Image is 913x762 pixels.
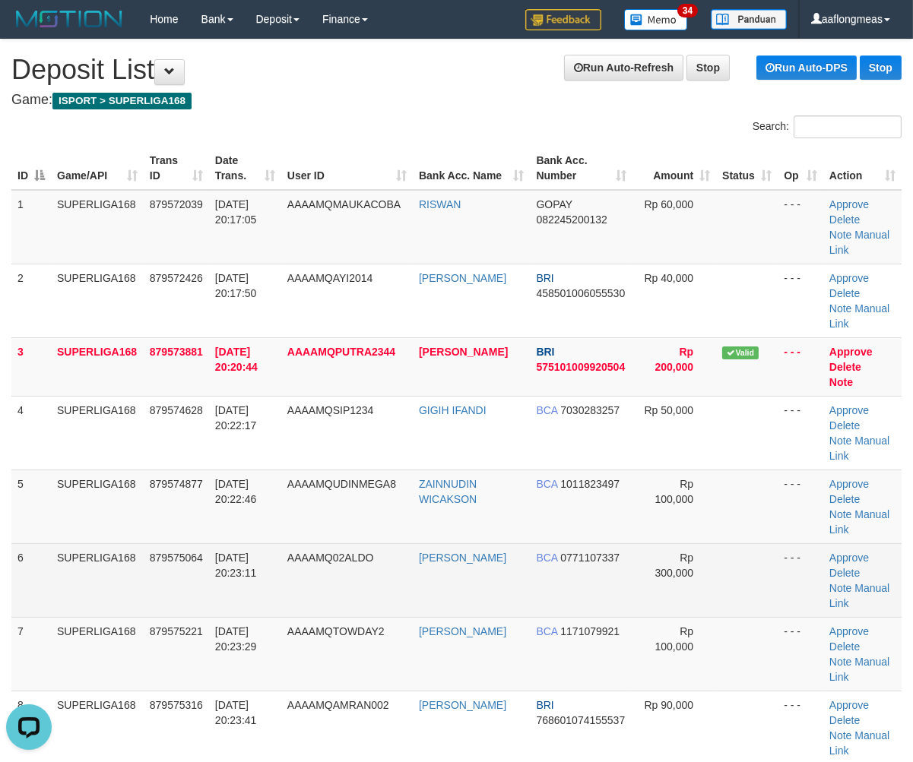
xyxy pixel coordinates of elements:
a: Manual Link [829,582,889,609]
span: 34 [677,4,698,17]
span: 879573881 [150,346,203,358]
a: Manual Link [829,508,889,536]
span: Copy 575101009920504 to clipboard [536,361,625,373]
td: 7 [11,617,51,691]
span: Rp 200,000 [655,346,694,373]
a: Approve [829,346,873,358]
a: GIGIH IFANDI [419,404,487,416]
span: 879574877 [150,478,203,490]
th: Amount: activate to sort column ascending [632,147,716,190]
th: Trans ID: activate to sort column ascending [144,147,209,190]
span: Rp 300,000 [655,552,694,579]
span: ISPORT > SUPERLIGA168 [52,93,192,109]
a: Delete [829,213,860,226]
span: AAAAMQUDINMEGA8 [287,478,396,490]
span: Copy 1011823497 to clipboard [560,478,620,490]
a: Run Auto-DPS [756,55,857,80]
span: Copy 458501006055530 to clipboard [536,287,625,299]
span: Copy 7030283257 to clipboard [560,404,620,416]
span: [DATE] 20:23:41 [215,699,257,726]
h4: Game: [11,93,902,108]
span: [DATE] 20:23:29 [215,625,257,653]
img: Button%20Memo.svg [624,9,688,30]
span: BCA [536,404,557,416]
a: Stop [686,55,730,81]
a: Manual Link [829,729,889,757]
td: 5 [11,470,51,543]
td: - - - [778,264,823,337]
td: SUPERLIGA168 [51,190,144,264]
span: BCA [536,625,557,637]
td: 1 [11,190,51,264]
img: panduan.png [711,9,787,30]
th: Bank Acc. Name: activate to sort column ascending [413,147,530,190]
a: Approve [829,699,869,711]
a: Approve [829,198,869,210]
a: Delete [829,361,861,373]
a: Approve [829,272,869,284]
span: [DATE] 20:23:11 [215,552,257,579]
span: Copy 082245200132 to clipboard [536,213,607,226]
img: Feedback.jpg [525,9,601,30]
td: - - - [778,470,823,543]
span: [DATE] 20:20:44 [215,346,258,373]
td: - - - [778,396,823,470]
a: Manual Link [829,435,889,462]
a: [PERSON_NAME] [419,699,506,711]
a: [PERSON_NAME] [419,346,508,358]
td: SUPERLIGA168 [51,337,144,396]
a: Note [829,302,852,315]
a: Note [829,656,852,668]
span: Rp 100,000 [655,478,694,505]
span: Rp 40,000 [645,272,694,284]
td: SUPERLIGA168 [51,617,144,691]
a: RISWAN [419,198,461,210]
a: Delete [829,493,860,505]
a: Run Auto-Refresh [564,55,683,81]
td: - - - [778,543,823,617]
a: Note [829,376,853,388]
span: 879575221 [150,625,203,637]
a: Manual Link [829,229,889,256]
span: 879575316 [150,699,203,711]
span: Copy 1171079921 to clipboard [560,625,620,637]
span: [DATE] 20:22:17 [215,404,257,432]
span: Copy 0771107337 to clipboard [560,552,620,564]
span: Rp 50,000 [645,404,694,416]
a: [PERSON_NAME] [419,552,506,564]
span: BRI [536,699,553,711]
td: 4 [11,396,51,470]
a: Delete [829,567,860,579]
a: [PERSON_NAME] [419,272,506,284]
span: AAAAMQPUTRA2344 [287,346,395,358]
a: Note [829,435,852,447]
a: Delete [829,640,860,653]
th: User ID: activate to sort column ascending [281,147,413,190]
a: Delete [829,419,860,432]
a: [PERSON_NAME] [419,625,506,637]
span: AAAAMQAMRAN002 [287,699,389,711]
span: 879574628 [150,404,203,416]
span: AAAAMQAYI2014 [287,272,373,284]
span: BCA [536,478,557,490]
span: [DATE] 20:22:46 [215,478,257,505]
span: Rp 90,000 [645,699,694,711]
td: SUPERLIGA168 [51,470,144,543]
a: Manual Link [829,302,889,330]
a: Note [829,582,852,594]
span: 879572039 [150,198,203,210]
span: AAAAMQMAUKACOBA [287,198,401,210]
td: 2 [11,264,51,337]
a: Approve [829,404,869,416]
td: 6 [11,543,51,617]
span: Rp 60,000 [645,198,694,210]
a: Stop [860,55,902,80]
a: Manual Link [829,656,889,683]
th: Action: activate to sort column ascending [823,147,902,190]
td: SUPERLIGA168 [51,396,144,470]
a: Delete [829,714,860,726]
td: 3 [11,337,51,396]
th: ID: activate to sort column descending [11,147,51,190]
a: Note [829,229,852,241]
span: [DATE] 20:17:05 [215,198,257,226]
